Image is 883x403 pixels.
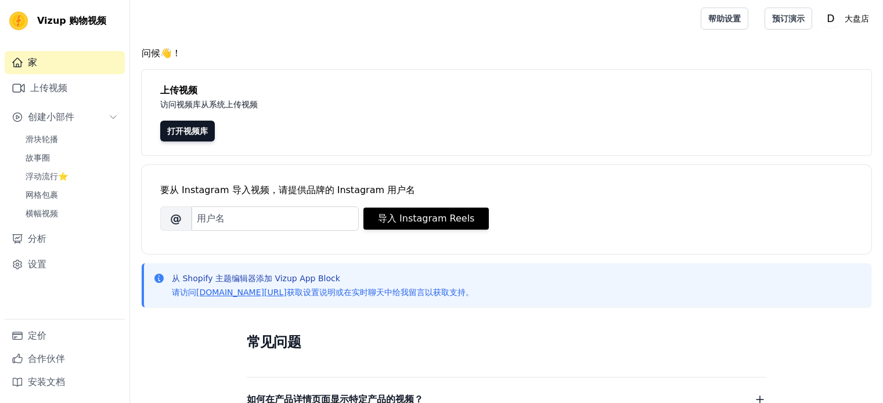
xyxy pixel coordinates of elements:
[5,77,125,100] a: 上传视频
[26,209,58,218] font: 横幅视频
[172,274,340,283] font: 从 Shopify 主题编辑器添加 Vizup App Block
[19,150,125,166] a: 故事圈
[28,353,65,364] font: 合作伙伴
[196,288,287,297] a: [DOMAIN_NAME][URL]
[28,57,37,68] font: 家
[30,82,67,93] font: 上传视频
[845,14,869,23] font: 大盘店
[5,51,125,74] a: 家
[26,153,50,162] font: 故事圈
[287,288,474,297] font: 获取设置说明或在实时聊天中给我留言以获取支持。
[5,347,125,371] a: 合作伙伴
[142,48,181,59] font: 问候👋！
[28,330,46,341] font: 定价
[19,131,125,147] a: 滑块轮播
[827,13,834,24] text: D
[160,121,215,141] a: 打开视频库
[19,187,125,203] a: 网格包裹
[19,168,125,184] a: 浮动流行⭐
[708,14,741,23] font: 帮助设置
[26,190,58,199] font: 网格包裹
[28,259,46,270] font: 设置
[28,376,65,387] font: 安装文档
[821,8,874,29] button: D 大盘店
[701,8,748,30] a: 帮助设置
[5,106,125,129] button: 创建小部件
[28,233,46,244] font: 分析
[5,324,125,347] a: 定价
[160,85,197,96] font: 上传视频
[28,111,74,122] font: 创建小部件
[5,253,125,276] a: 设置
[378,213,474,224] font: 导入 Instagram Reels
[160,184,415,195] font: 要从 Instagram 导入视频，请提供品牌的 Instagram 用户名
[26,135,58,144] font: 滑块轮播
[363,208,489,230] button: 导入 Instagram Reels
[192,206,359,231] input: 用户名
[5,227,125,250] a: 分析
[167,126,208,136] font: 打开视频库
[9,12,28,30] img: Vizup
[160,100,258,109] font: 访问视频库从系统上传视频
[247,334,301,350] font: 常见问题
[19,205,125,222] a: 横幅视频
[5,371,125,394] a: 安装文档
[765,8,812,30] a: 预订演示
[170,212,182,226] font: @
[37,15,106,26] font: Vizup 购物视频
[772,14,805,23] font: 预订演示
[26,172,68,181] font: 浮动流行⭐
[172,288,196,297] font: 请访问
